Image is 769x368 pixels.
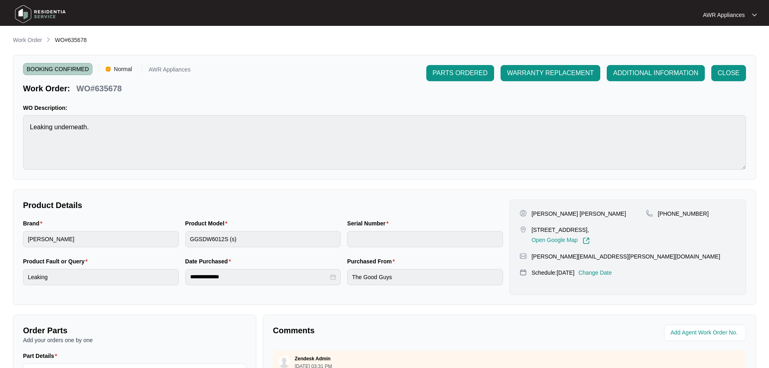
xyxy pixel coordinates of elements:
[23,115,746,170] textarea: Leaking underneath.
[185,257,234,265] label: Date Purchased
[190,273,329,281] input: Date Purchased
[347,231,503,247] input: Serial Number
[718,68,740,78] span: CLOSE
[23,63,92,75] span: BOOKING CONFIRMED
[23,83,70,94] p: Work Order:
[13,36,42,44] p: Work Order
[532,252,721,261] p: [PERSON_NAME][EMAIL_ADDRESS][PERSON_NAME][DOMAIN_NAME]
[273,325,504,336] p: Comments
[347,219,392,227] label: Serial Number
[23,200,503,211] p: Product Details
[507,68,594,78] span: WARRANTY REPLACEMENT
[278,356,290,368] img: user.svg
[76,83,122,94] p: WO#635678
[532,210,626,218] p: [PERSON_NAME] [PERSON_NAME]
[23,269,179,285] input: Product Fault or Query
[532,269,574,277] p: Schedule: [DATE]
[583,237,590,244] img: Link-External
[185,231,341,247] input: Product Model
[111,63,135,75] span: Normal
[433,68,488,78] span: PARTS ORDERED
[347,269,503,285] input: Purchased From
[55,37,87,43] span: WO#635678
[646,210,653,217] img: map-pin
[607,65,705,81] button: ADDITIONAL INFORMATION
[149,67,191,75] p: AWR Appliances
[347,257,398,265] label: Purchased From
[520,226,527,233] img: map-pin
[23,104,746,112] p: WO Description:
[45,36,52,43] img: chevron-right
[12,2,69,26] img: residentia service logo
[578,269,612,277] p: Change Date
[23,352,61,360] label: Part Details
[11,36,44,45] a: Work Order
[23,325,246,336] p: Order Parts
[520,269,527,276] img: map-pin
[520,210,527,217] img: user-pin
[658,210,709,218] p: [PHONE_NUMBER]
[520,252,527,260] img: map-pin
[23,336,246,344] p: Add your orders one by one
[295,355,331,362] p: Zendesk Admin
[671,328,741,338] input: Add Agent Work Order No.
[532,226,590,234] p: [STREET_ADDRESS],
[703,11,745,19] p: AWR Appliances
[613,68,698,78] span: ADDITIONAL INFORMATION
[23,257,91,265] label: Product Fault or Query
[711,65,746,81] button: CLOSE
[23,231,179,247] input: Brand
[501,65,600,81] button: WARRANTY REPLACEMENT
[752,13,757,17] img: dropdown arrow
[426,65,494,81] button: PARTS ORDERED
[23,219,46,227] label: Brand
[532,237,590,244] a: Open Google Map
[185,219,231,227] label: Product Model
[106,67,111,71] img: Vercel Logo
